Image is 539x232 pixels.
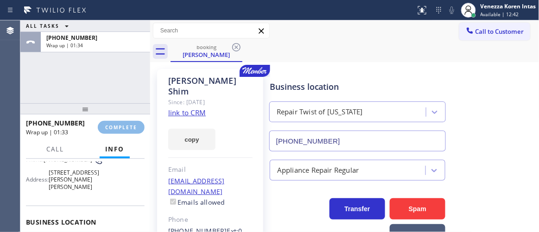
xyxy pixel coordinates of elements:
button: Info [100,140,130,158]
div: Repair Twist of [US_STATE] [277,107,363,118]
button: Spam [390,198,445,219]
div: Venezza Koren Intas [481,2,536,10]
span: Address: [26,176,49,183]
input: Phone Number [269,131,446,151]
input: Emails allowed [170,199,176,205]
button: COMPLETE [98,121,145,134]
span: Info [105,145,124,153]
span: Wrap up | 01:33 [26,128,68,136]
div: [PERSON_NAME] [171,50,241,59]
button: copy [168,129,216,150]
span: Available | 12:42 [481,11,519,18]
a: link to CRM [168,108,206,117]
span: [PHONE_NUMBER] [44,156,92,163]
div: Kay Shim [171,41,241,61]
input: Search [153,23,269,38]
div: Phone [168,214,253,225]
button: Call [41,140,70,158]
span: [PHONE_NUMBER] [26,119,85,127]
span: Business location [26,218,145,226]
span: Call to Customer [476,27,524,36]
a: [EMAIL_ADDRESS][DOMAIN_NAME] [168,176,225,196]
div: booking [171,44,241,50]
span: Wrap up | 01:34 [46,42,83,49]
div: Business location [270,81,445,93]
div: Appliance Repair Regular [277,165,359,176]
div: Since: [DATE] [168,97,253,107]
button: Transfer [330,198,385,219]
button: ALL TASKS [20,20,78,31]
button: Mute [445,4,458,17]
div: [PERSON_NAME] Shim [168,75,253,97]
span: ALL TASKS [26,23,59,29]
div: Email [168,164,253,175]
span: Call [46,145,64,153]
span: COMPLETE [105,124,137,131]
span: [PHONE_NUMBER] [46,34,97,42]
span: Phone: [26,156,44,163]
label: Emails allowed [168,198,225,207]
span: [STREET_ADDRESS][PERSON_NAME][PERSON_NAME] [49,169,99,190]
button: Call to Customer [459,23,530,40]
